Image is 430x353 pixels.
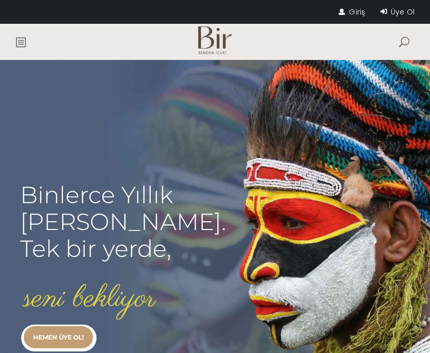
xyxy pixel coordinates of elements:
rs-layer: Binlerce Yıllık [PERSON_NAME]. Tek bir yerde, [20,181,226,262]
a: Üye Ol [380,7,415,17]
a: Giriş [339,7,365,17]
rs-layer: seni bekliyor [24,282,155,316]
a: HEMEN ÜYE OL! [24,326,93,348]
img: Mobile Logo [198,26,232,55]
